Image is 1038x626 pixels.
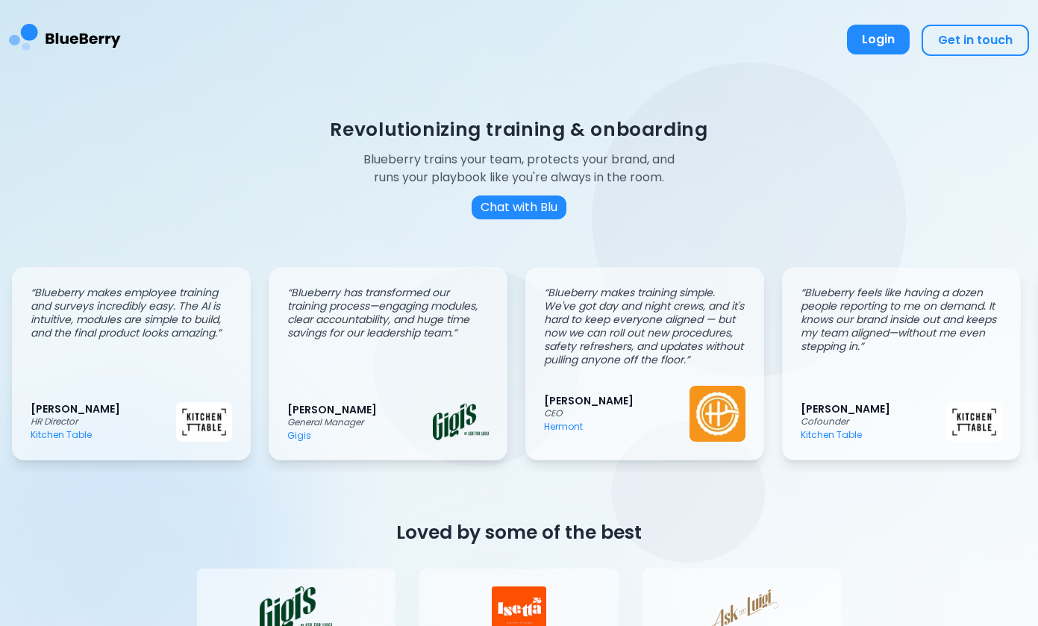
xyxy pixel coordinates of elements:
p: [PERSON_NAME] [287,403,433,416]
p: General Manager [287,416,433,428]
p: [PERSON_NAME] [31,402,176,416]
p: CEO [544,407,690,419]
img: Gigis logo [433,404,489,440]
p: Blueberry trains your team, protects your brand, and runs your playbook like you're always in the... [352,151,687,187]
button: Get in touch [922,25,1029,56]
img: Hermont logo [690,386,745,442]
p: HR Director [31,416,176,428]
h2: Loved by some of the best [197,520,842,545]
button: Login [847,25,910,54]
p: Gigis [287,430,433,442]
p: “ Blueberry makes employee training and surveys incredibly easy. The AI is intuitive, modules are... [31,286,232,339]
a: Login [847,25,910,56]
p: [PERSON_NAME] [544,394,690,407]
button: Chat with Blu [472,195,566,219]
p: [PERSON_NAME] [801,402,946,416]
p: “ Blueberry feels like having a dozen people reporting to me on demand. It knows our brand inside... [801,286,1002,353]
p: Hermont [544,421,690,433]
p: “ Blueberry makes training simple. We've got day and night crews, and it's hard to keep everyone ... [544,286,745,366]
span: Get in touch [938,31,1013,48]
p: “ Blueberry has transformed our training process—engaging modules, clear accountability, and huge... [287,286,489,339]
img: Kitchen Table logo [176,402,232,441]
p: Kitchen Table [31,429,176,441]
p: Kitchen Table [801,429,946,441]
img: BlueBerry Logo [9,12,121,68]
p: Cofounder [801,416,946,428]
img: Kitchen Table logo [946,402,1002,441]
h1: Revolutionizing training & onboarding [330,117,707,142]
